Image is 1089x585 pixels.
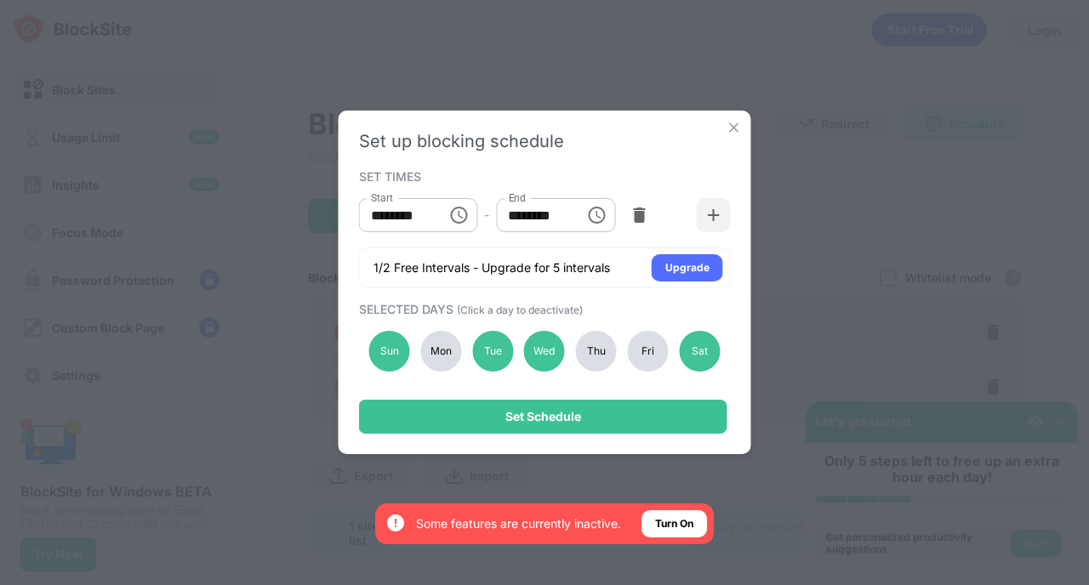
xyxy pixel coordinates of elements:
[359,169,727,183] div: SET TIMES
[508,190,526,205] label: End
[472,331,513,372] div: Tue
[505,410,581,423] div: Set Schedule
[373,259,610,276] div: 1/2 Free Intervals - Upgrade for 5 intervals
[371,190,393,205] label: Start
[655,515,693,532] div: Turn On
[524,331,565,372] div: Wed
[628,331,669,372] div: Fri
[416,515,621,532] div: Some features are currently inactive.
[359,131,731,151] div: Set up blocking schedule
[576,331,617,372] div: Thu
[726,119,743,136] img: x-button.svg
[385,513,406,533] img: error-circle-white.svg
[484,206,489,224] div: -
[369,331,410,372] div: Sun
[665,259,710,276] div: Upgrade
[420,331,461,372] div: Mon
[359,302,727,316] div: SELECTED DAYS
[679,331,720,372] div: Sat
[579,198,613,232] button: Choose time, selected time is 6:00 PM
[457,304,583,316] span: (Click a day to deactivate)
[442,198,476,232] button: Choose time, selected time is 12:30 AM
